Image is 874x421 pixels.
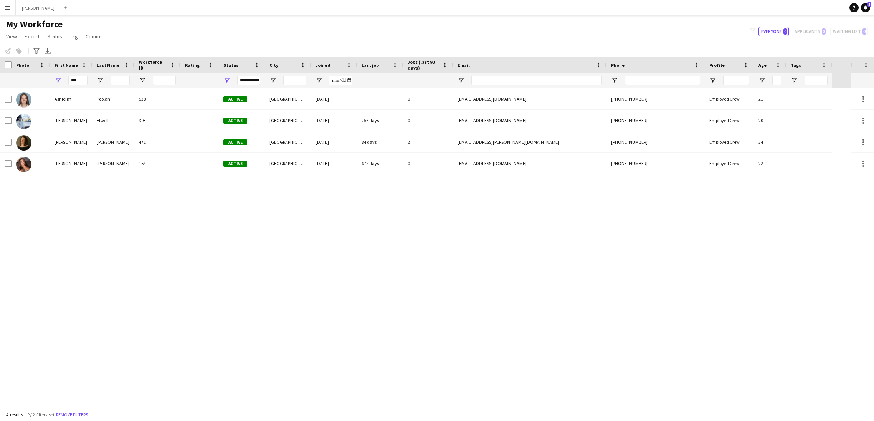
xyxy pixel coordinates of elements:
[606,110,705,131] div: [PHONE_NUMBER]
[709,77,716,84] button: Open Filter Menu
[357,131,403,152] div: 84 days
[611,77,618,84] button: Open Filter Menu
[97,62,119,68] span: Last Name
[92,131,134,152] div: [PERSON_NAME]
[86,33,103,40] span: Comms
[772,76,781,85] input: Age Filter Input
[47,33,62,40] span: Status
[606,153,705,174] div: [PHONE_NUMBER]
[362,62,379,68] span: Last job
[606,131,705,152] div: [PHONE_NUMBER]
[265,153,311,174] div: [GEOGRAPHIC_DATA]
[408,59,439,71] span: Jobs (last 90 days)
[16,0,61,15] button: [PERSON_NAME]
[44,31,65,41] a: Status
[223,161,247,167] span: Active
[134,110,180,131] div: 393
[269,77,276,84] button: Open Filter Menu
[758,77,765,84] button: Open Filter Menu
[153,76,176,85] input: Workforce ID Filter Input
[134,131,180,152] div: 471
[50,131,92,152] div: [PERSON_NAME]
[223,77,230,84] button: Open Filter Menu
[861,3,870,12] a: 5
[458,77,464,84] button: Open Filter Menu
[283,76,306,85] input: City Filter Input
[269,62,278,68] span: City
[21,31,43,41] a: Export
[311,131,357,152] div: [DATE]
[223,118,247,124] span: Active
[705,110,754,131] div: Employed Crew
[223,96,247,102] span: Active
[758,27,789,36] button: Everyone0
[754,153,786,174] div: 22
[265,88,311,109] div: [GEOGRAPHIC_DATA]
[50,153,92,174] div: [PERSON_NAME]
[311,110,357,131] div: [DATE]
[453,110,606,131] div: [EMAIL_ADDRESS][DOMAIN_NAME]
[55,77,61,84] button: Open Filter Menu
[92,110,134,131] div: Etwell
[754,88,786,109] div: 21
[867,2,871,7] span: 5
[705,88,754,109] div: Employed Crew
[311,88,357,109] div: [DATE]
[453,153,606,174] div: [EMAIL_ADDRESS][DOMAIN_NAME]
[709,62,725,68] span: Profile
[97,77,104,84] button: Open Filter Menu
[453,88,606,109] div: [EMAIL_ADDRESS][DOMAIN_NAME]
[33,412,55,418] span: 2 filters set
[611,62,625,68] span: Phone
[16,135,31,151] img: Natasha Finch
[92,88,134,109] div: Poolan
[50,88,92,109] div: Ashleigh
[67,31,81,41] a: Tag
[16,157,31,172] img: Natasha Kyrke smith
[403,88,453,109] div: 0
[134,88,180,109] div: 538
[805,76,828,85] input: Tags Filter Input
[92,153,134,174] div: [PERSON_NAME]
[458,62,470,68] span: Email
[68,76,88,85] input: First Name Filter Input
[32,46,41,56] app-action-btn: Advanced filters
[6,18,63,30] span: My Workforce
[723,76,749,85] input: Profile Filter Input
[3,31,20,41] a: View
[453,131,606,152] div: [EMAIL_ADDRESS][PERSON_NAME][DOMAIN_NAME]
[357,153,403,174] div: 678 days
[316,62,330,68] span: Joined
[265,110,311,131] div: [GEOGRAPHIC_DATA]
[758,62,767,68] span: Age
[134,153,180,174] div: 154
[471,76,602,85] input: Email Filter Input
[606,88,705,109] div: [PHONE_NUMBER]
[70,33,78,40] span: Tag
[705,131,754,152] div: Employed Crew
[6,33,17,40] span: View
[55,411,89,419] button: Remove filters
[311,153,357,174] div: [DATE]
[265,131,311,152] div: [GEOGRAPHIC_DATA]
[403,110,453,131] div: 0
[403,131,453,152] div: 2
[16,62,29,68] span: Photo
[754,110,786,131] div: 20
[357,110,403,131] div: 256 days
[185,62,200,68] span: Rating
[329,76,352,85] input: Joined Filter Input
[43,46,52,56] app-action-btn: Export XLSX
[25,33,40,40] span: Export
[223,62,238,68] span: Status
[403,153,453,174] div: 0
[783,28,787,35] span: 0
[791,77,798,84] button: Open Filter Menu
[50,110,92,131] div: [PERSON_NAME]
[16,92,31,108] img: Ashleigh Poolan
[139,59,167,71] span: Workforce ID
[705,153,754,174] div: Employed Crew
[625,76,700,85] input: Phone Filter Input
[316,77,322,84] button: Open Filter Menu
[111,76,130,85] input: Last Name Filter Input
